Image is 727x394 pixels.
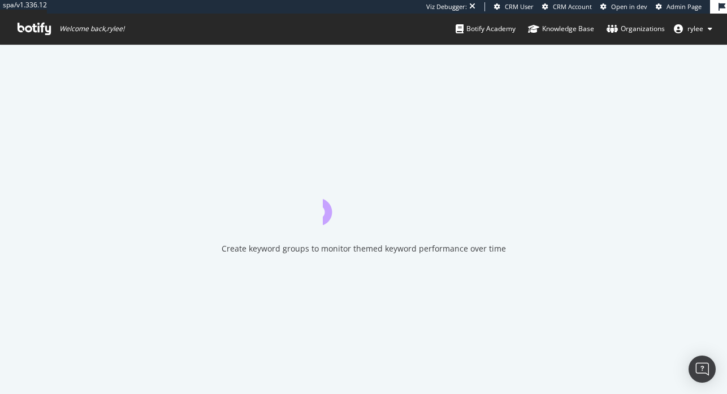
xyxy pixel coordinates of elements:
button: rylee [665,20,721,38]
span: Welcome back, rylee ! [59,24,124,33]
span: Admin Page [667,2,702,11]
a: Botify Academy [456,14,516,44]
a: Admin Page [656,2,702,11]
a: Open in dev [600,2,647,11]
div: Create keyword groups to monitor themed keyword performance over time [222,243,506,254]
div: Viz Debugger: [426,2,467,11]
span: rylee [687,24,703,33]
a: Knowledge Base [528,14,594,44]
div: Open Intercom Messenger [689,356,716,383]
div: animation [323,184,404,225]
a: CRM Account [542,2,592,11]
span: CRM User [505,2,534,11]
span: CRM Account [553,2,592,11]
a: Organizations [607,14,665,44]
span: Open in dev [611,2,647,11]
div: Organizations [607,23,665,34]
div: Botify Academy [456,23,516,34]
a: CRM User [494,2,534,11]
div: Knowledge Base [528,23,594,34]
